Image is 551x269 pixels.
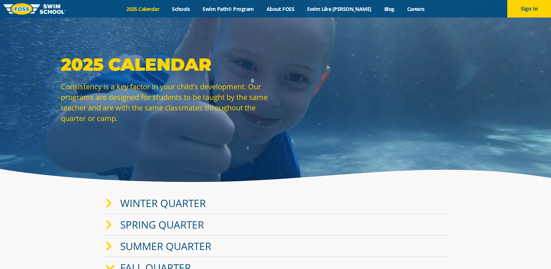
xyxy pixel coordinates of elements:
[61,81,272,124] p: Consistency is a key factor in your child's development. Our programs are designed for students t...
[378,5,401,12] a: Blog
[301,5,378,12] a: Swim Like [PERSON_NAME]
[61,54,211,75] strong: 2025 Calendar
[196,5,260,12] a: Swim Path® Program
[401,5,431,12] a: Careers
[120,218,204,231] a: Spring Quarter
[120,239,211,253] a: Summer Quarter
[120,196,206,210] a: Winter Quarter
[4,3,66,15] img: FOSS Swim School Logo
[120,5,166,12] a: 2025 Calendar
[260,5,301,12] a: About FOSS
[166,5,196,12] a: Schools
